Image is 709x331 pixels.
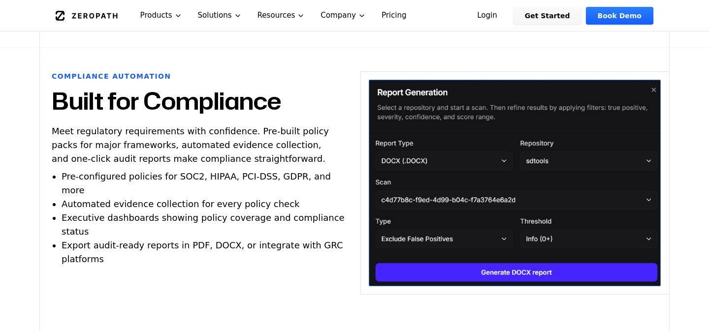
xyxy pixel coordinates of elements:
[62,212,345,237] span: Executive dashboards showing policy coverage and compliance status
[586,7,653,25] a: Book Demo
[62,171,331,195] span: Pre-configured policies for SOC2, HIPAA, PCI-DSS, GDPR, and more
[62,199,300,209] span: Automated evidence collection for every policy check
[513,7,582,25] a: Get Started
[52,71,171,81] h6: Compliance Automation
[52,89,281,113] h2: Built for Compliance
[465,7,509,25] a: Login
[369,80,661,286] img: Built for Compliance
[62,240,343,264] span: Export audit-ready reports in PDF, DOCX, or integrate with GRC platforms
[52,124,337,166] p: Meet regulatory requirements with confidence. Pre-built policy packs for major frameworks, automa...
